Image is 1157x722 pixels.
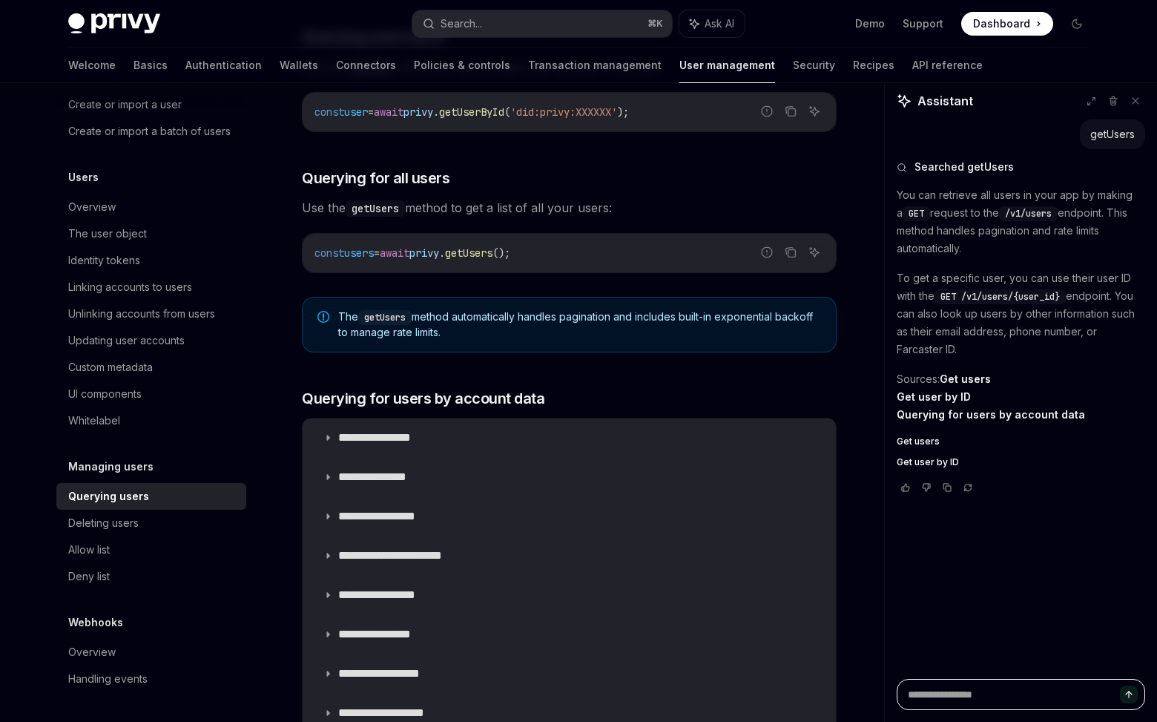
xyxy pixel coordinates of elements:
button: Toggle dark mode [1065,12,1089,36]
a: Create or import a batch of users [56,118,246,145]
a: UI components [56,381,246,407]
a: Allow list [56,536,246,563]
button: Ask AI [805,102,824,121]
a: Get user by ID [897,456,1145,468]
a: Overview [56,639,246,666]
span: /v1/users [1005,208,1052,220]
a: Wallets [280,47,318,83]
code: getUsers [346,200,405,217]
span: = [374,246,380,260]
a: API reference [912,47,983,83]
a: Identity tokens [56,247,246,274]
svg: Note [317,311,329,323]
span: Ask AI [705,16,734,31]
div: Whitelabel [68,412,120,430]
a: Security [793,47,835,83]
span: The method automatically handles pagination and includes built-in exponential backoff to manage r... [338,309,821,340]
a: Deny list [56,563,246,590]
button: Searched getUsers [897,160,1145,174]
a: Handling events [56,666,246,692]
a: Overview [56,194,246,220]
h5: Users [68,168,99,186]
button: Ask AI [679,10,745,37]
span: privy [403,105,433,119]
span: GET /v1/users/{user_id} [940,291,1060,303]
button: Copy the contents from the code block [781,243,800,262]
span: const [314,246,344,260]
a: Linking accounts to users [56,274,246,301]
span: . [433,105,439,119]
span: getUserById [439,105,504,119]
button: Search...⌘K [412,10,672,37]
button: Ask AI [805,243,824,262]
a: Deleting users [56,510,246,536]
span: Assistant [917,92,973,110]
a: Dashboard [961,12,1053,36]
div: Deleting users [68,514,139,532]
a: Whitelabel [56,407,246,434]
span: Querying for users by account data [302,388,544,409]
div: Overview [68,643,116,661]
p: Sources: [897,370,1145,424]
span: . [439,246,445,260]
a: Basics [133,47,168,83]
a: Policies & controls [414,47,510,83]
span: Get user by ID [897,456,959,468]
span: (); [492,246,510,260]
span: await [374,105,403,119]
span: getUsers [445,246,492,260]
div: Search... [441,15,482,33]
p: To get a specific user, you can use their user ID with the endpoint. You can also look up users b... [897,269,1145,358]
a: Custom metadata [56,354,246,381]
div: getUsers [1090,127,1135,142]
div: Deny list [68,568,110,585]
div: Handling events [68,670,148,688]
div: Linking accounts to users [68,278,192,296]
div: UI components [68,385,142,403]
span: GET [909,208,924,220]
span: Dashboard [973,16,1030,31]
h5: Managing users [68,458,154,476]
span: await [380,246,409,260]
span: Querying for all users [302,168,449,188]
div: Identity tokens [68,252,140,269]
a: Transaction management [528,47,662,83]
span: Use the method to get a list of all your users: [302,197,837,218]
div: Create or import a batch of users [68,122,231,140]
a: Demo [855,16,885,31]
div: Querying users [68,488,149,505]
a: Updating user accounts [56,327,246,354]
a: Support [903,16,943,31]
span: = [368,105,374,119]
code: getUsers [358,310,412,325]
div: Overview [68,198,116,216]
div: Allow list [68,541,110,559]
button: Report incorrect code [757,243,777,262]
a: Get user by ID [897,390,971,404]
a: Unlinking accounts from users [56,301,246,327]
a: Connectors [336,47,396,83]
button: Copy the contents from the code block [781,102,800,121]
a: Querying for users by account data [897,408,1085,421]
span: ⌘ K [647,18,663,30]
a: User management [679,47,775,83]
a: Querying users [56,483,246,510]
span: const [314,105,344,119]
span: Searched getUsers [914,160,1014,174]
span: ( [504,105,510,119]
span: Get users [897,436,940,447]
a: Recipes [853,47,894,83]
span: user [344,105,368,119]
div: Unlinking accounts from users [68,305,215,323]
a: Get users [897,436,1145,447]
button: Send message [1120,686,1138,703]
a: The user object [56,220,246,247]
span: ); [617,105,629,119]
a: Authentication [185,47,262,83]
div: Updating user accounts [68,332,185,349]
span: users [344,246,374,260]
h5: Webhooks [68,614,123,631]
button: Report incorrect code [757,102,777,121]
a: Welcome [68,47,116,83]
div: The user object [68,225,147,243]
